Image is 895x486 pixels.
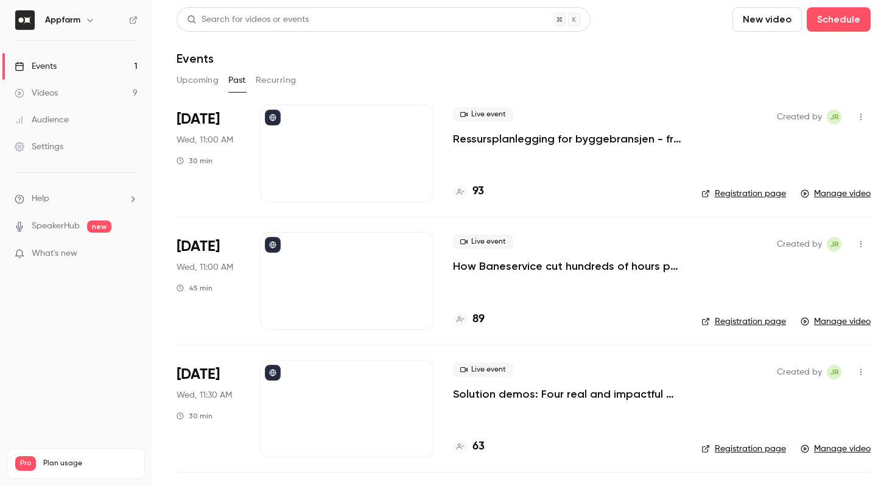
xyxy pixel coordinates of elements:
[453,234,513,249] span: Live event
[453,183,484,200] a: 93
[177,237,220,256] span: [DATE]
[472,438,485,455] h4: 63
[15,192,138,205] li: help-dropdown-opener
[32,220,80,233] a: SpeakerHub
[177,71,219,90] button: Upcoming
[830,237,839,252] span: JR
[177,51,214,66] h1: Events
[777,110,822,124] span: Created by
[453,259,682,273] a: How Baneservice cut hundreds of hours per project with AI no-code solution
[453,107,513,122] span: Live event
[453,438,485,455] a: 63
[453,311,485,328] a: 89
[123,248,138,259] iframe: Noticeable Trigger
[177,156,212,166] div: 30 min
[801,443,871,455] a: Manage video
[827,237,841,252] span: Julie Remen
[777,237,822,252] span: Created by
[177,283,212,293] div: 45 min
[801,315,871,328] a: Manage video
[830,365,839,379] span: JR
[32,192,49,205] span: Help
[177,411,212,421] div: 30 min
[472,311,485,328] h4: 89
[827,365,841,379] span: Julie Remen
[177,134,233,146] span: Wed, 11:00 AM
[701,315,786,328] a: Registration page
[177,105,240,202] div: Aug 20 Wed, 11:00 AM (Europe/Oslo)
[32,247,77,260] span: What's new
[177,232,240,329] div: Jun 11 Wed, 11:00 AM (Europe/Oslo)
[807,7,871,32] button: Schedule
[177,261,233,273] span: Wed, 11:00 AM
[801,188,871,200] a: Manage video
[228,71,246,90] button: Past
[45,14,80,26] h6: Appfarm
[701,188,786,200] a: Registration page
[15,10,35,30] img: Appfarm
[87,220,111,233] span: new
[15,87,58,99] div: Videos
[777,365,822,379] span: Created by
[177,389,232,401] span: Wed, 11:30 AM
[177,365,220,384] span: [DATE]
[830,110,839,124] span: JR
[453,362,513,377] span: Live event
[256,71,297,90] button: Recurring
[177,360,240,457] div: May 28 Wed, 11:30 AM (Europe/Oslo)
[15,456,36,471] span: Pro
[15,60,57,72] div: Events
[187,13,309,26] div: Search for videos or events
[472,183,484,200] h4: 93
[15,141,63,153] div: Settings
[827,110,841,124] span: Julie Remen
[453,132,682,146] a: Ressursplanlegging for byggebransjen - fra kaos til kontroll på rekordtid
[701,443,786,455] a: Registration page
[732,7,802,32] button: New video
[15,114,69,126] div: Audience
[43,459,137,468] span: Plan usage
[453,387,682,401] a: Solution demos: Four real and impactful business apps
[177,110,220,129] span: [DATE]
